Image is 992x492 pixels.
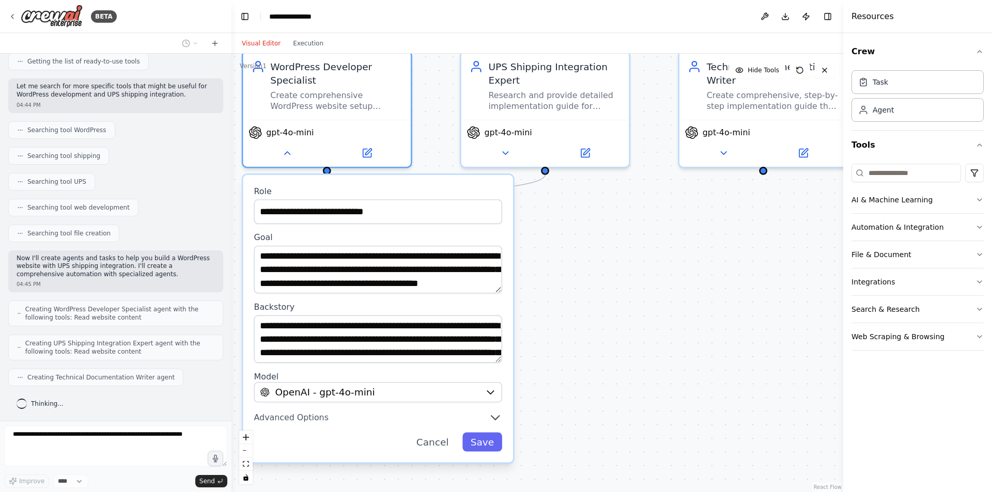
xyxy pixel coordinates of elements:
[873,105,894,115] div: Agent
[547,145,624,162] button: Open in side panel
[207,37,223,50] button: Start a new chat
[851,186,984,213] button: AI & Machine Learning
[851,268,984,295] button: Integrations
[27,203,130,212] span: Searching tool web development
[485,127,532,138] span: gpt-4o-mini
[239,457,253,471] button: fit view
[275,385,375,399] span: OpenAI - gpt-4o-mini
[851,37,984,66] button: Crew
[765,145,842,162] button: Open in side panel
[178,37,203,50] button: Switch to previous chat
[820,9,835,24] button: Hide right sidebar
[729,62,785,78] button: Hide Tools
[195,475,227,487] button: Send
[240,62,267,70] div: Version 1
[239,431,253,444] button: zoom in
[31,400,64,408] span: Thinking...
[270,90,402,112] div: Create comprehensive WordPress website setup instructions and code for {website_name} with proper...
[254,232,502,243] label: Goal
[254,186,502,197] label: Role
[460,50,630,168] div: UPS Shipping Integration ExpertResearch and provide detailed implementation guide for integrating...
[27,152,100,160] span: Searching tool shipping
[242,50,412,168] div: WordPress Developer SpecialistCreate comprehensive WordPress website setup instructions and code ...
[488,60,621,87] div: UPS Shipping Integration Expert
[851,160,984,359] div: Tools
[851,296,984,323] button: Search & Research
[462,433,502,452] button: Save
[678,50,848,168] div: Technical Documentation WriterCreate comprehensive, step-by-step implementation guide that combin...
[239,444,253,457] button: zoom out
[254,410,502,424] button: Advanced Options
[287,37,330,50] button: Execution
[25,339,214,356] span: Creating UPS Shipping Integration Expert agent with the following tools: Read website content
[270,60,402,87] div: WordPress Developer Specialist
[91,10,117,23] div: BETA
[851,10,894,23] h4: Resources
[703,127,750,138] span: gpt-4o-mini
[409,175,552,207] g: Edge from 35149d8f-941d-449d-9700-b0bd117cc5ee to 0249d0a2-3133-451d-bb67-224ae2f7a6b7
[27,373,175,382] span: Creating Technical Documentation Writer agent
[408,433,457,452] button: Cancel
[17,255,215,279] p: Now I'll create agents and tasks to help you build a WordPress website with UPS shipping integrat...
[254,371,502,382] label: Model
[254,301,502,312] label: Backstory
[27,126,106,134] span: Searching tool WordPress
[17,101,215,109] div: 04:44 PM
[19,477,44,485] span: Improve
[27,229,111,237] span: Searching tool file creation
[707,90,839,112] div: Create comprehensive, step-by-step implementation guide that combines WordPress setup with UPS sh...
[851,241,984,268] button: File & Document
[748,66,779,74] span: Hide Tools
[269,11,321,22] nav: breadcrumb
[328,145,405,162] button: Open in side panel
[208,451,223,466] button: Click to speak your automation idea
[851,66,984,130] div: Crew
[236,37,287,50] button: Visual Editor
[266,127,314,138] span: gpt-4o-mini
[17,280,215,288] div: 04:45 PM
[814,484,842,490] a: React Flow attribution
[27,178,86,186] span: Searching tool UPS
[254,412,329,423] span: Advanced Options
[488,90,621,112] div: Research and provide detailed implementation guide for integrating UPS shipping services with Wor...
[21,5,83,28] img: Logo
[254,382,502,403] button: OpenAI - gpt-4o-mini
[239,431,253,484] div: React Flow controls
[851,214,984,241] button: Automation & Integration
[27,57,140,66] span: Getting the list of ready-to-use tools
[239,471,253,484] button: toggle interactivity
[17,83,215,99] p: Let me search for more specific tools that might be useful for WordPress development and UPS ship...
[4,474,49,488] button: Improve
[25,305,214,322] span: Creating WordPress Developer Specialist agent with the following tools: Read website content
[238,9,252,24] button: Hide left sidebar
[707,60,839,87] div: Technical Documentation Writer
[199,477,215,485] span: Send
[873,77,888,87] div: Task
[851,323,984,350] button: Web Scraping & Browsing
[851,131,984,160] button: Tools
